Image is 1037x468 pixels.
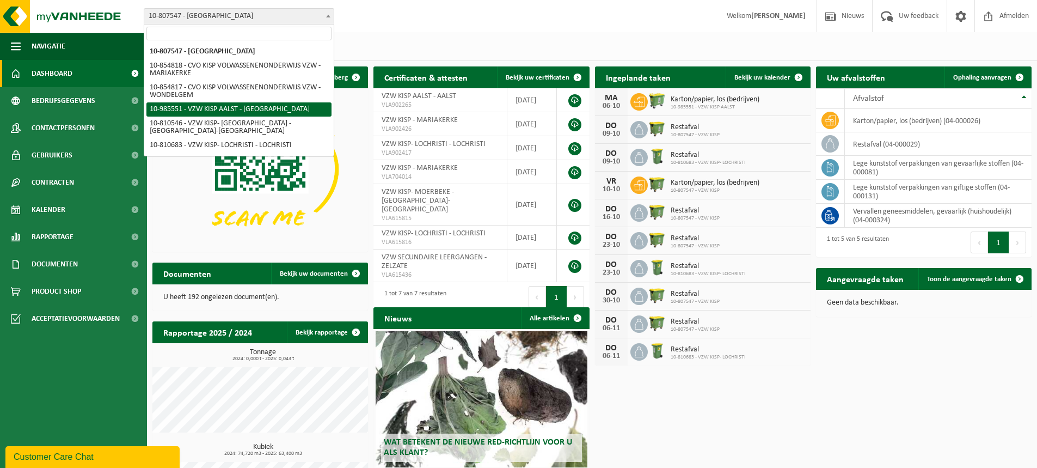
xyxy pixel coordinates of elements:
li: 10-807547 - [GEOGRAPHIC_DATA] [146,45,332,59]
span: VLA615436 [382,271,499,279]
h2: Documenten [152,263,222,284]
div: 1 tot 5 van 5 resultaten [821,230,889,254]
span: 10-807547 - VZW KISP - MARIAKERKE [144,8,334,25]
img: Download de VHEPlus App [152,88,368,250]
li: 10-854818 - CVO KISP VOLWASSENENONDERWIJS VZW - MARIAKERKE [146,59,332,81]
span: VZW KISP - MARIAKERKE [382,164,458,172]
a: Wat betekent de nieuwe RED-richtlijn voor u als klant? [376,331,587,467]
img: WB-0240-HPE-GN-50 [648,342,666,360]
div: 30-10 [600,297,622,305]
span: 10-807547 - VZW KISP [671,326,720,333]
span: VLA902417 [382,149,499,157]
p: U heeft 192 ongelezen document(en). [163,294,357,301]
div: DO [600,121,622,130]
div: 06-11 [600,352,622,360]
a: Toon de aangevraagde taken [918,268,1030,290]
button: 1 [988,232,1009,253]
span: Rapportage [32,223,73,251]
span: VLA704014 [382,173,499,181]
div: MA [600,94,622,102]
div: DO [600,149,622,158]
li: 10-854817 - CVO KISP VOLWASSENENONDERWIJS VZW - WONDELGEM [146,81,332,102]
h2: Uw afvalstoffen [816,66,896,88]
span: 10-807547 - VZW KISP [671,187,759,194]
td: restafval (04-000029) [845,132,1032,156]
a: Bekijk uw certificaten [497,66,588,88]
div: DO [600,288,622,297]
td: [DATE] [507,112,557,136]
img: WB-1100-HPE-GN-50 [648,175,666,193]
div: DO [600,205,622,214]
img: WB-1100-HPE-GN-50 [648,203,666,221]
span: Restafval [671,234,720,243]
td: [DATE] [507,136,557,160]
span: 10-810683 - VZW KISP- LOCHRISTI [671,271,746,277]
td: [DATE] [507,160,557,184]
li: 10-801898 - VZW SECUNDAIRE LEERGANGEN - ZELZATE [146,153,332,167]
span: 10-810683 - VZW KISP- LOCHRISTI [671,160,746,166]
span: Restafval [671,345,746,354]
button: Verberg [315,66,367,88]
h3: Kubiek [158,443,368,457]
img: WB-1100-HPE-GN-50 [648,230,666,249]
span: Navigatie [32,33,65,60]
div: 06-11 [600,325,622,332]
span: VLA615816 [382,238,499,247]
span: VLA615815 [382,214,499,223]
span: VZW KISP- LOCHRISTI - LOCHRISTI [382,229,486,238]
h2: Ingeplande taken [595,66,682,88]
td: [DATE] [507,184,557,226]
span: VZW SECUNDAIRE LEERGANGEN - ZELZATE [382,253,487,270]
img: WB-0240-HPE-GN-50 [648,147,666,166]
span: Karton/papier, los (bedrijven) [671,95,759,104]
img: WB-0660-HPE-GN-50 [648,92,666,110]
a: Bekijk uw kalender [726,66,809,88]
div: 1 tot 7 van 7 resultaten [379,285,446,309]
span: Acceptatievoorwaarden [32,305,120,332]
span: Contracten [32,169,74,196]
div: DO [600,316,622,325]
img: WB-1100-HPE-GN-50 [648,119,666,138]
h3: Tonnage [158,349,368,362]
a: Alle artikelen [521,307,588,329]
span: Restafval [671,151,746,160]
div: DO [600,233,622,241]
span: 10-807547 - VZW KISP [671,132,720,138]
button: Previous [529,286,546,308]
div: 10-10 [600,186,622,193]
span: 10-807547 - VZW KISP [671,243,720,250]
div: VR [600,177,622,186]
button: Previous [971,232,988,253]
span: Product Shop [32,278,81,305]
span: Documenten [32,251,78,278]
button: 1 [546,286,567,308]
td: [DATE] [507,226,557,250]
span: Bekijk uw kalender [734,74,790,81]
span: Karton/papier, los (bedrijven) [671,179,759,187]
span: VLA902426 [382,125,499,133]
a: Ophaling aanvragen [944,66,1030,88]
span: VZW KISP AALST - AALST [382,92,456,100]
span: 10-810683 - VZW KISP- LOCHRISTI [671,354,746,361]
td: karton/papier, los (bedrijven) (04-000026) [845,109,1032,132]
span: 2024: 74,720 m3 - 2025: 63,400 m3 [158,451,368,457]
h2: Nieuws [373,307,422,329]
span: VZW KISP - MARIAKERKE [382,116,458,124]
span: Wat betekent de nieuwe RED-richtlijn voor u als klant? [384,438,572,457]
span: Kalender [32,196,65,223]
a: Bekijk uw documenten [271,263,367,284]
span: 10-807547 - VZW KISP [671,215,720,222]
button: Next [567,286,584,308]
span: Restafval [671,123,720,132]
h2: Aangevraagde taken [816,268,915,289]
span: Dashboard [32,60,72,87]
div: 23-10 [600,241,622,249]
span: Verberg [324,74,348,81]
img: WB-1100-HPE-GN-50 [648,286,666,305]
span: VZW KISP- MOERBEKE - [GEOGRAPHIC_DATA]-[GEOGRAPHIC_DATA] [382,188,454,214]
span: Toon de aangevraagde taken [927,276,1011,283]
span: Contactpersonen [32,114,95,142]
span: Bedrijfsgegevens [32,87,95,114]
span: VLA902265 [382,101,499,110]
